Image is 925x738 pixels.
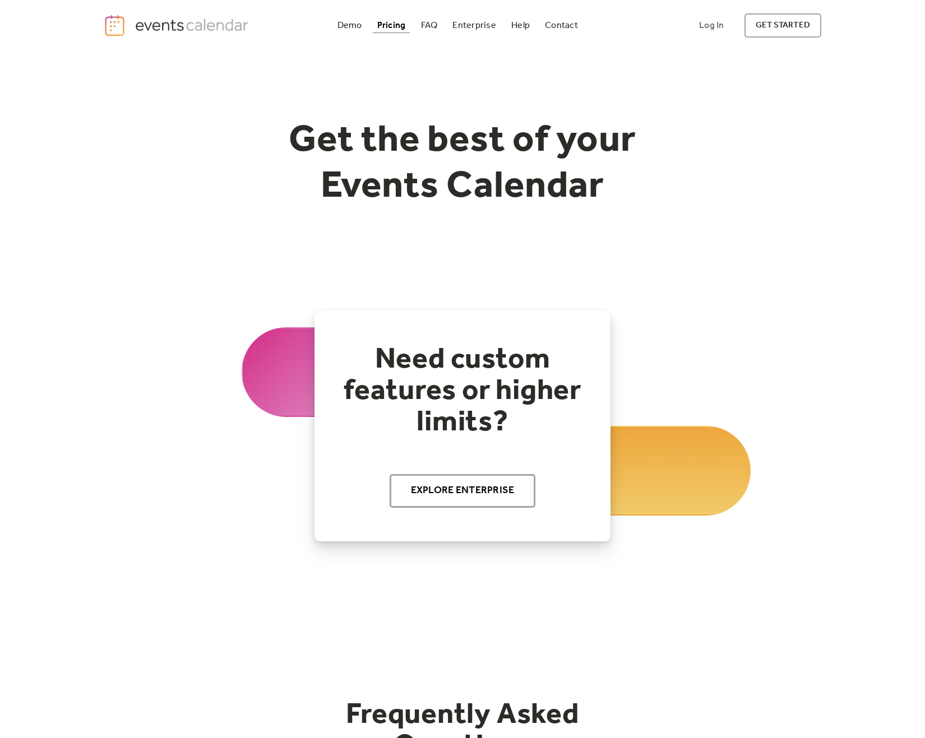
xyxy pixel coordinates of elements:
[390,474,536,508] a: Explore Enterprise
[377,22,406,29] div: Pricing
[373,18,410,33] a: Pricing
[337,344,588,438] h2: Need custom features or higher limits?
[452,22,496,29] div: Enterprise
[507,18,534,33] a: Help
[333,18,367,33] a: Demo
[247,118,678,210] h1: Get the best of your Events Calendar
[540,18,582,33] a: Contact
[545,22,578,29] div: Contact
[417,18,442,33] a: FAQ
[448,18,500,33] a: Enterprise
[421,22,438,29] div: FAQ
[744,13,821,38] a: get started
[688,13,735,38] a: Log In
[337,22,362,29] div: Demo
[511,22,530,29] div: Help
